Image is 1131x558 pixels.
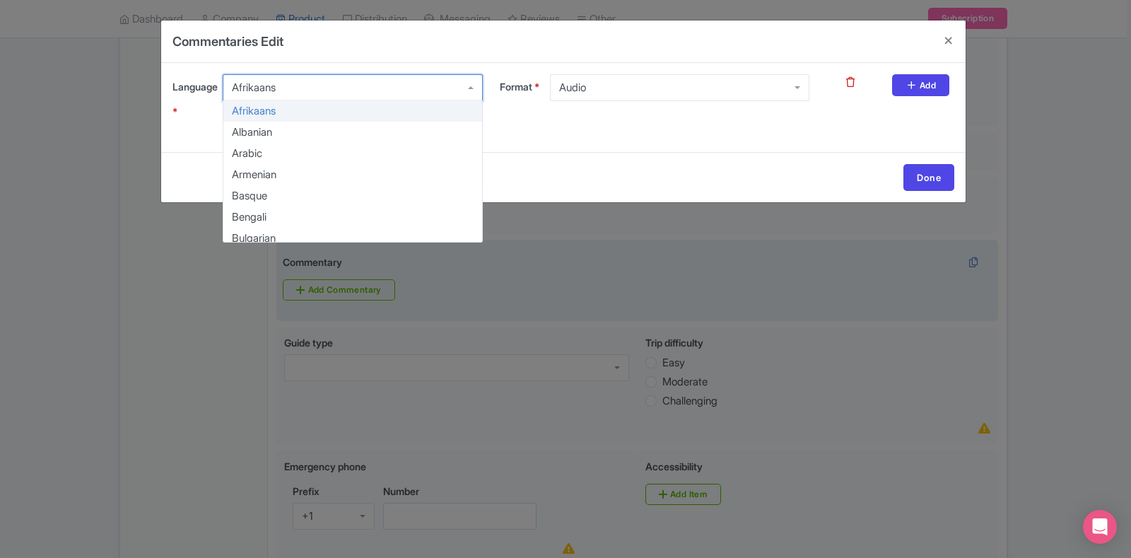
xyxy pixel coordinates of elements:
div: Open Intercom Messenger [1083,510,1117,544]
div: Basque [223,185,481,207]
h4: Commentaries Edit [172,32,283,51]
div: Albanian [223,122,481,143]
div: Audio [559,81,586,94]
div: Bulgarian [223,228,481,249]
div: Afrikaans [232,81,276,94]
span: Language [172,81,218,93]
a: Done [903,164,954,191]
span: Format [500,81,532,93]
div: Arabic [223,143,481,164]
div: Bengali [223,207,481,228]
a: Add [892,74,949,96]
div: Armenian [223,164,481,185]
div: Afrikaans [223,100,481,122]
